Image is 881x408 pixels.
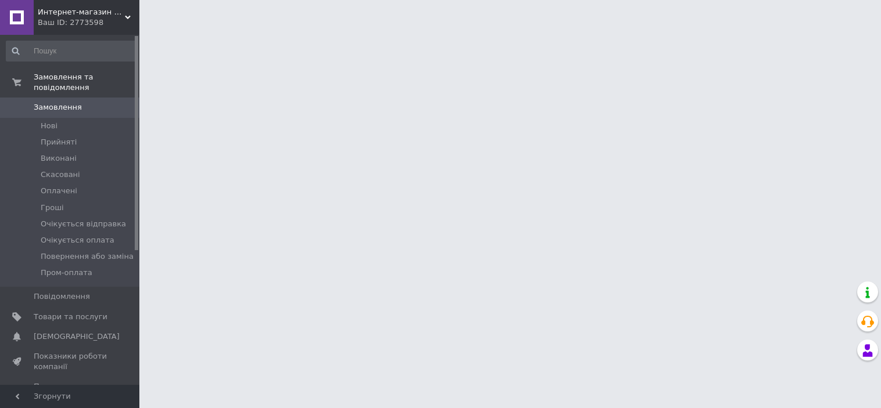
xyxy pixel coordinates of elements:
input: Пошук [6,41,137,62]
span: Повернення або заміна [41,251,134,262]
span: Замовлення та повідомлення [34,72,139,93]
span: Панель управління [34,381,107,402]
span: Скасовані [41,169,80,180]
span: [DEMOGRAPHIC_DATA] [34,331,120,342]
span: Очікується відправка [41,219,126,229]
span: Гроші [41,203,64,213]
span: Оплачені [41,186,77,196]
span: Товари та послуги [34,312,107,322]
span: Показники роботи компанії [34,351,107,372]
span: Пром-оплата [41,268,92,278]
span: Прийняті [41,137,77,147]
span: Повідомлення [34,291,90,302]
span: Нові [41,121,57,131]
span: Очікується оплата [41,235,114,245]
span: Интернет-магазин "АТМ" [38,7,125,17]
span: Замовлення [34,102,82,113]
div: Ваш ID: 2773598 [38,17,139,28]
span: Виконані [41,153,77,164]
